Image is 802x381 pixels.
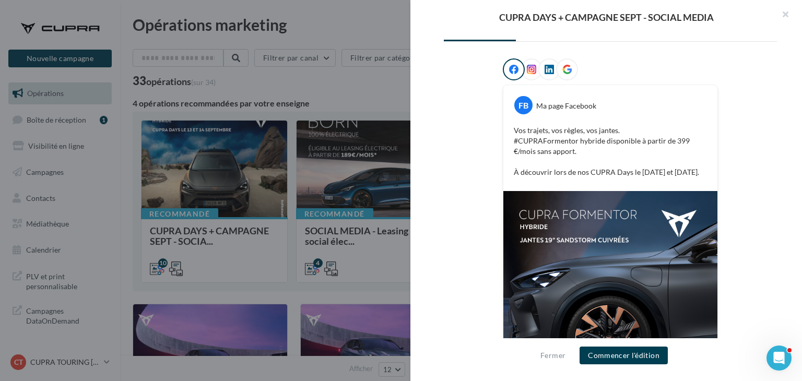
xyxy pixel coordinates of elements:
button: Commencer l'édition [580,347,668,364]
button: Fermer [536,349,570,362]
div: FB [514,96,533,114]
div: Ma page Facebook [536,101,596,111]
iframe: Intercom live chat [766,346,792,371]
p: Vos trajets, vos règles, vos jantes. ​ #CUPRAFormentor hybride disponible à partir de 399 €/mois ... [514,125,707,177]
div: CUPRA DAYS + CAMPAGNE SEPT - SOCIAL MEDIA [427,13,785,22]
